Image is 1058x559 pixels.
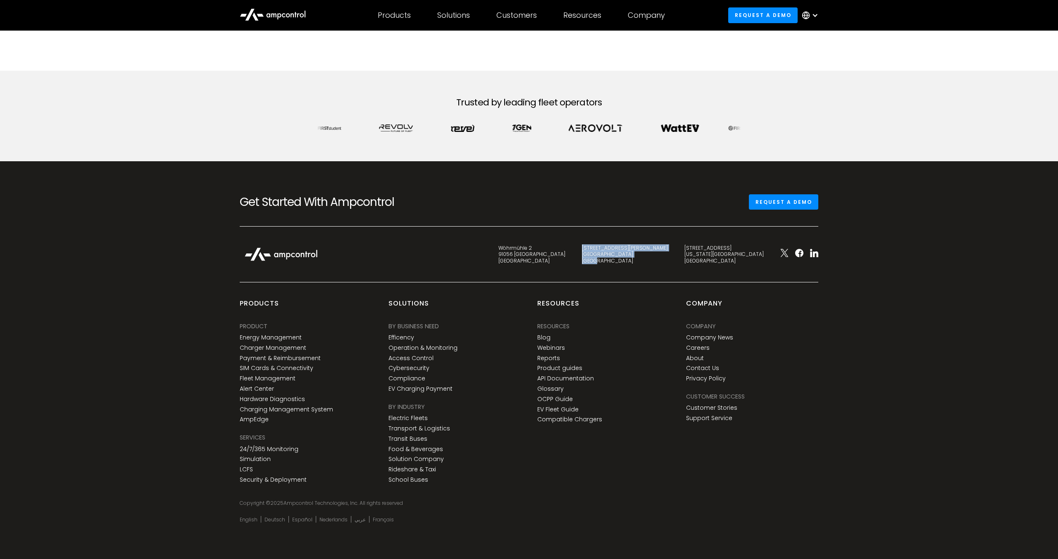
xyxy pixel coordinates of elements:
[537,396,573,403] a: OCPP Guide
[240,500,818,506] div: Copyright © Ampcontrol Technologies, Inc. All rights reserved
[388,456,444,463] a: Solution Company
[437,11,470,20] div: Solutions
[292,516,312,523] a: Español
[388,355,434,362] a: Access Control
[582,245,668,264] div: [STREET_ADDRESS][PERSON_NAME] [GEOGRAPHIC_DATA] [GEOGRAPHIC_DATA]
[537,365,582,372] a: Product guides
[240,446,298,453] a: 24/7/365 Monitoring
[388,322,439,331] div: BY BUSINESS NEED
[537,355,560,362] a: Reports
[496,11,537,20] div: Customers
[240,433,265,442] div: SERVICES
[537,344,565,351] a: Webinars
[240,195,422,209] h2: Get Started With Ampcontrol
[388,402,425,411] div: BY INDUSTRY
[240,299,279,315] div: products
[240,243,322,265] img: Ampcontrol Logo
[686,365,719,372] a: Contact Us
[728,7,798,23] a: Request a demo
[388,299,429,315] div: Solutions
[388,435,427,442] a: Transit Buses
[240,516,257,523] a: English
[563,11,601,20] div: Resources
[240,322,267,331] div: PRODUCT
[388,415,428,422] a: Electric Fleets
[240,344,306,351] a: Charger Management
[264,516,285,523] a: Deutsch
[240,416,269,423] a: AmpEdge
[537,416,602,423] a: Compatible Chargers
[388,344,458,351] a: Operation & Monitoring
[240,406,333,413] a: Charging Management System
[240,476,307,483] a: Security & Deployment
[537,406,579,413] a: EV Fleet Guide
[240,375,295,382] a: Fleet Management
[240,385,274,392] a: Alert Center
[686,404,737,411] a: Customer Stories
[355,516,366,523] a: عربي
[388,446,443,453] a: Food & Beverages
[537,375,594,382] a: API Documentation
[378,11,411,20] div: Products
[686,392,745,401] div: Customer success
[686,375,726,382] a: Privacy Policy
[684,245,764,264] div: [STREET_ADDRESS] [US_STATE][GEOGRAPHIC_DATA] [GEOGRAPHIC_DATA]
[240,334,302,341] a: Energy Management
[537,385,564,392] a: Glossary
[388,476,428,483] a: School Buses
[628,11,665,20] div: Company
[686,415,732,422] a: Support Service
[686,322,716,331] div: Company
[537,322,570,331] div: Resources
[240,466,253,473] a: LCFS
[388,425,450,432] a: Transport & Logistics
[456,97,602,108] h2: Trusted by leading fleet operators
[388,365,429,372] a: Cybersecurity
[498,245,565,264] div: Wöhrmühle 2 91056 [GEOGRAPHIC_DATA] [GEOGRAPHIC_DATA]
[686,344,710,351] a: Careers
[240,365,313,372] a: SIM Cards & Connectivity
[388,466,436,473] a: Rideshare & Taxi
[388,334,414,341] a: Efficency
[686,334,733,341] a: Company News
[749,194,818,210] a: Request a demo
[373,516,394,523] a: Français
[537,299,579,315] div: Resources
[240,456,271,463] a: Simulation
[388,375,425,382] a: Compliance
[319,516,348,523] a: Nederlands
[388,385,453,392] a: EV Charging Payment
[131,34,170,42] span: Phone number
[240,396,305,403] a: Hardware Diagnostics
[686,355,704,362] a: About
[270,499,284,506] span: 2025
[240,355,321,362] a: Payment & Reimbursement
[537,334,550,341] a: Blog
[686,299,722,315] div: Company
